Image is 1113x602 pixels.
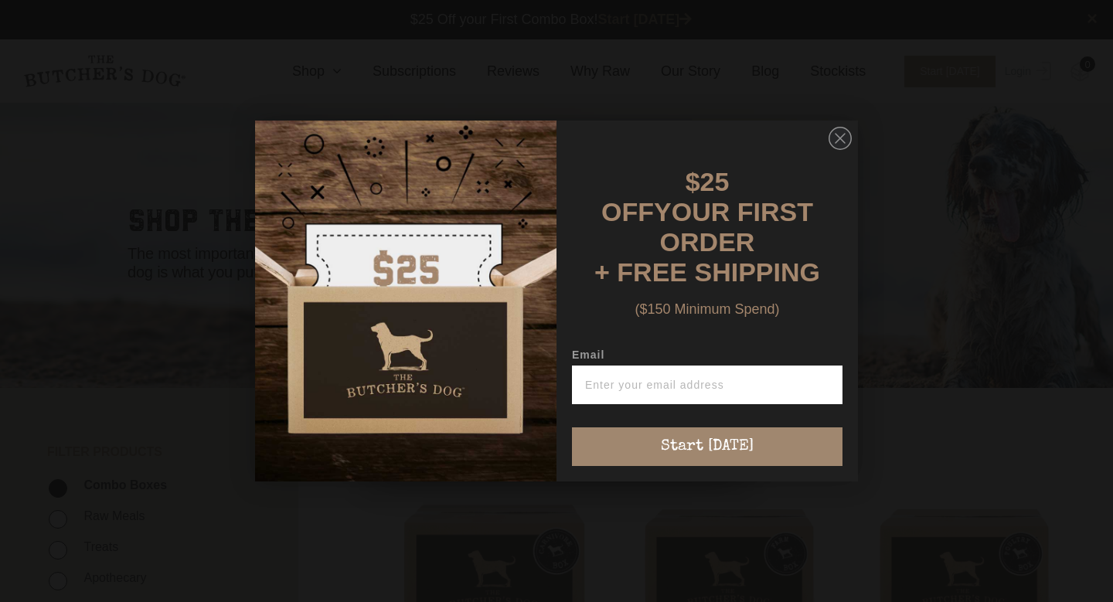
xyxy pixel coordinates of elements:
button: Close dialog [829,127,852,150]
input: Enter your email address [572,366,842,404]
span: YOUR FIRST ORDER + FREE SHIPPING [594,197,820,287]
label: Email [572,349,842,366]
span: $25 OFF [601,167,729,226]
button: Start [DATE] [572,427,842,466]
img: d0d537dc-5429-4832-8318-9955428ea0a1.jpeg [255,121,556,481]
span: ($150 Minimum Spend) [635,301,779,317]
